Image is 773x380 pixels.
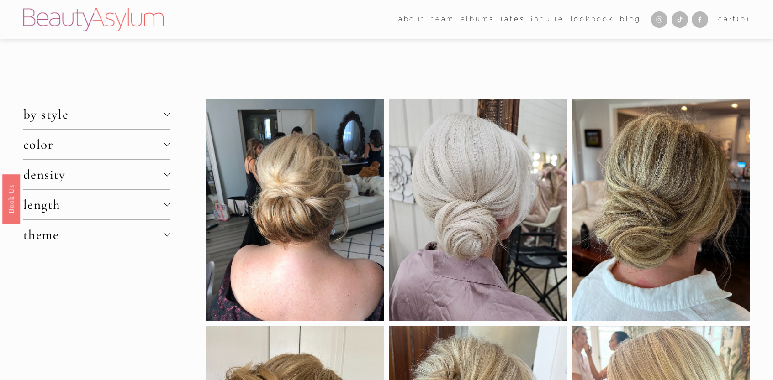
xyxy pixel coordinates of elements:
a: 0 items in cart [718,13,750,26]
a: Book Us [2,174,20,224]
a: albums [461,13,494,26]
a: Blog [620,13,641,26]
a: Instagram [651,11,667,28]
button: by style [23,99,171,129]
span: theme [23,227,164,243]
span: density [23,167,164,182]
a: Rates [501,13,525,26]
span: team [431,13,455,26]
a: Inquire [531,13,564,26]
span: ( ) [737,15,750,23]
a: TikTok [672,11,688,28]
button: theme [23,220,171,250]
span: about [398,13,425,26]
span: length [23,197,164,213]
img: Beauty Asylum | Bridal Hair &amp; Makeup Charlotte &amp; Atlanta [23,8,164,31]
a: Lookbook [571,13,614,26]
button: density [23,160,171,189]
span: by style [23,106,164,122]
button: length [23,190,171,219]
a: Facebook [692,11,708,28]
a: folder dropdown [431,13,455,26]
a: folder dropdown [398,13,425,26]
button: color [23,130,171,159]
span: 0 [741,15,747,23]
span: color [23,136,164,152]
